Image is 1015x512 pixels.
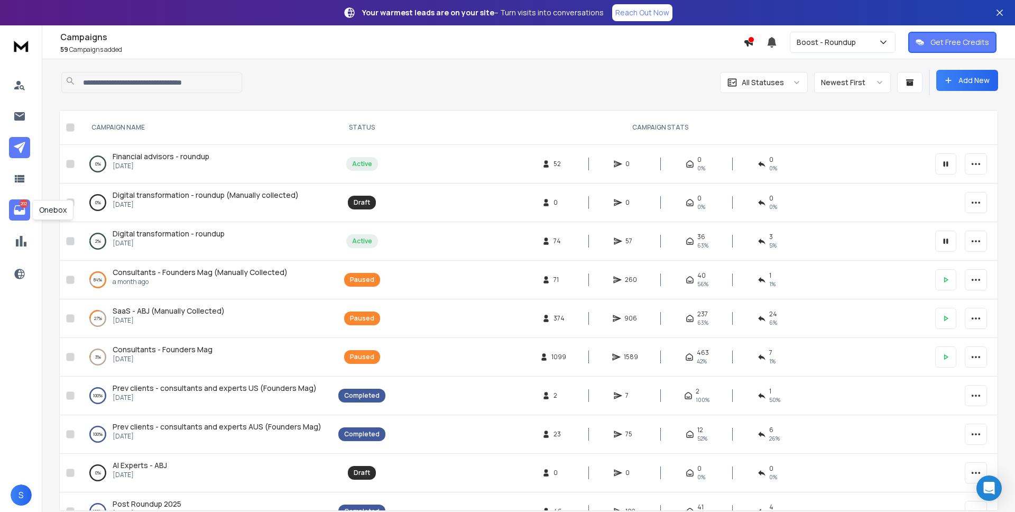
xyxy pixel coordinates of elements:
p: 0 % [95,197,101,208]
p: 100 % [93,429,103,440]
button: S [11,484,32,506]
div: Onebox [32,200,73,220]
span: 0 [769,156,773,164]
p: [DATE] [113,394,317,402]
span: 0 [697,194,702,203]
span: 52 [553,160,564,168]
p: a month ago [113,278,288,286]
a: Prev clients - consultants and experts AUS (Founders Mag) [113,422,321,432]
a: Post Roundup 2025 [113,499,181,509]
p: Get Free Credits [930,37,989,48]
span: 12 [697,426,703,434]
div: Paused [350,276,374,284]
td: 0%AI Experts - ABJ[DATE] [79,454,332,492]
th: CAMPAIGN STATS [392,111,929,145]
button: Get Free Credits [908,32,996,53]
span: 4 [769,503,773,511]
td: 3%Consultants - Founders Mag[DATE] [79,338,332,377]
span: 0% [769,473,777,481]
span: 24 [769,310,777,318]
a: SaaS - ABJ (Manually Collected) [113,306,225,316]
div: Active [352,237,372,245]
span: 7 [769,349,772,357]
span: Financial advisors - roundup [113,151,209,161]
span: 1 % [769,357,776,365]
span: 0% [697,473,705,481]
p: All Statuses [742,77,784,88]
span: 36 [697,233,705,241]
span: 0 [769,464,773,473]
button: Newest First [814,72,891,93]
span: 57 [625,237,636,245]
td: 84%Consultants - Founders Mag (Manually Collected)a month ago [79,261,332,299]
span: 42 % [697,357,707,365]
span: 0% [769,203,777,211]
a: Reach Out Now [612,4,672,21]
span: 5 % [769,241,777,250]
a: Digital transformation - roundup (Manually collected) [113,190,299,200]
span: 1589 [624,353,638,361]
a: Prev clients - consultants and experts US (Founders Mag) [113,383,317,394]
span: 0% [769,164,777,172]
td: 27%SaaS - ABJ (Manually Collected)[DATE] [79,299,332,338]
span: 3 [769,233,773,241]
span: 74 [553,237,564,245]
p: [DATE] [113,355,213,363]
p: 27 % [94,313,102,324]
span: 2 [696,387,699,396]
span: 1099 [551,353,566,361]
span: 0 [625,198,636,207]
span: 1 [769,387,771,396]
td: 100%Prev clients - consultants and experts US (Founders Mag)[DATE] [79,377,332,415]
span: 56 % [697,280,708,288]
a: Consultants - Founders Mag [113,344,213,355]
p: Campaigns added [60,45,743,54]
p: [DATE] [113,316,225,325]
span: 52 % [697,434,707,443]
span: 6 % [769,318,777,327]
span: AI Experts - ABJ [113,460,167,470]
h1: Campaigns [60,31,743,43]
a: AI Experts - ABJ [113,460,167,471]
span: Digital transformation - roundup [113,228,225,239]
th: STATUS [332,111,392,145]
span: Consultants - Founders Mag (Manually Collected) [113,267,288,277]
span: 0 [553,469,564,477]
p: 0 % [95,159,101,169]
span: Consultants - Founders Mag [113,344,213,354]
p: Boost - Roundup [797,37,860,48]
span: 7 [625,391,636,400]
span: 0 [697,156,702,164]
p: [DATE] [113,432,321,441]
p: – Turn visits into conversations [362,7,604,18]
p: 84 % [94,275,102,285]
p: 0 % [95,468,101,478]
span: 71 [553,276,564,284]
td: 0%Digital transformation - roundup (Manually collected)[DATE] [79,184,332,222]
p: 100 % [93,390,103,401]
div: Draft [354,469,370,477]
span: 6 [769,426,773,434]
span: 59 [60,45,68,54]
span: 100 % [696,396,709,404]
p: [DATE] [113,200,299,209]
strong: Your warmest leads are on your site [362,7,494,17]
span: 0% [697,164,705,172]
td: 0%Financial advisors - roundup[DATE] [79,145,332,184]
td: 2%Digital transformation - roundup[DATE] [79,222,332,261]
div: Paused [350,314,374,323]
p: [DATE] [113,471,167,479]
a: Digital transformation - roundup [113,228,225,239]
span: 50 % [769,396,780,404]
div: Open Intercom Messenger [976,476,1002,501]
span: 0 [553,198,564,207]
td: 100%Prev clients - consultants and experts AUS (Founders Mag)[DATE] [79,415,332,454]
span: 75 [625,430,636,438]
span: 26 % [769,434,780,443]
div: Draft [354,198,370,207]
